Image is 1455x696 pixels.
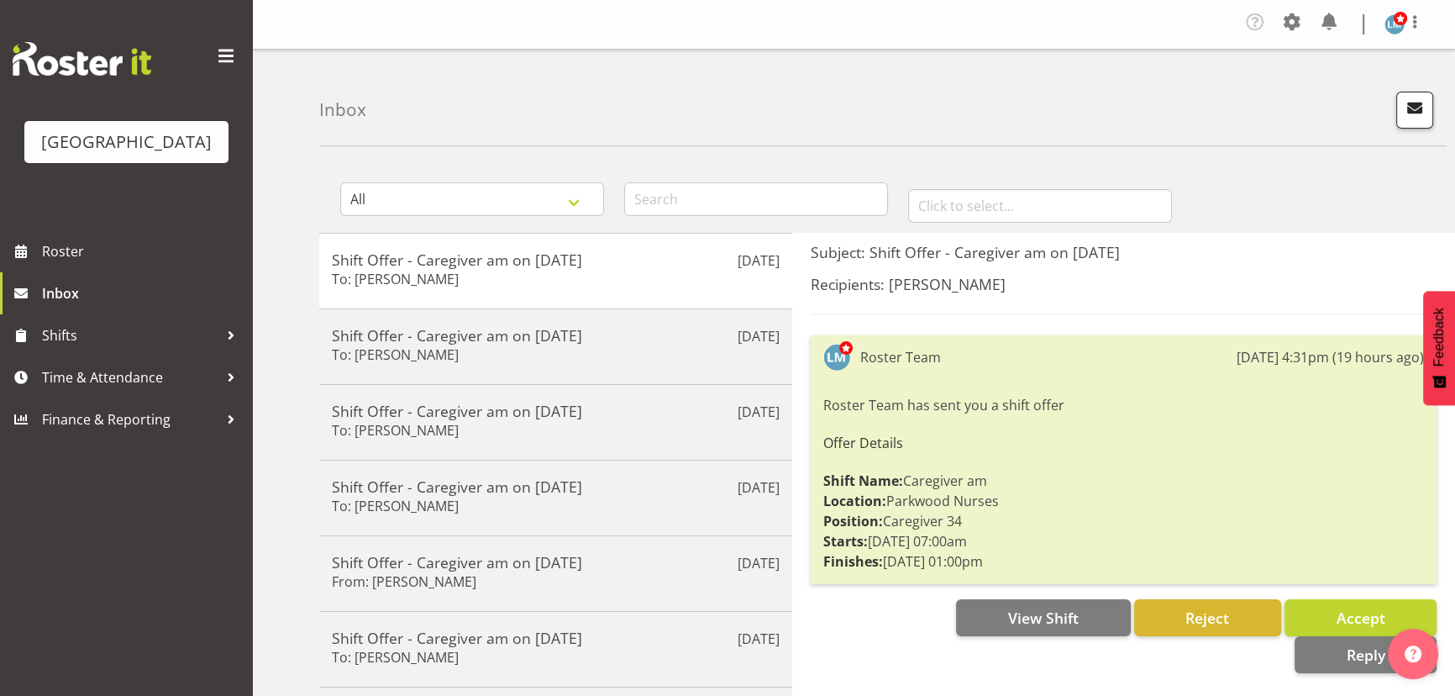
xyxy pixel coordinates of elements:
[738,326,780,346] p: [DATE]
[332,477,780,496] h5: Shift Offer - Caregiver am on [DATE]
[332,402,780,420] h5: Shift Offer - Caregiver am on [DATE]
[332,250,780,269] h5: Shift Offer - Caregiver am on [DATE]
[738,553,780,573] p: [DATE]
[823,435,1424,451] h6: Offer Details
[332,573,476,590] h6: From: [PERSON_NAME]
[319,100,366,119] h4: Inbox
[811,275,1437,293] h5: Recipients: [PERSON_NAME]
[332,422,459,439] h6: To: [PERSON_NAME]
[332,498,459,514] h6: To: [PERSON_NAME]
[738,250,780,271] p: [DATE]
[823,492,886,510] strong: Location:
[42,407,218,432] span: Finance & Reporting
[42,365,218,390] span: Time & Attendance
[823,472,903,490] strong: Shift Name:
[908,189,1172,223] input: Click to select...
[1423,291,1455,405] button: Feedback - Show survey
[1295,636,1437,673] button: Reply
[332,649,459,666] h6: To: [PERSON_NAME]
[332,326,780,345] h5: Shift Offer - Caregiver am on [DATE]
[1134,599,1281,636] button: Reject
[823,344,850,371] img: lesley-mckenzie127.jpg
[811,243,1437,261] h5: Subject: Shift Offer - Caregiver am on [DATE]
[823,532,868,551] strong: Starts:
[1185,608,1229,628] span: Reject
[956,599,1130,636] button: View Shift
[332,629,780,647] h5: Shift Offer - Caregiver am on [DATE]
[1237,347,1424,367] div: [DATE] 4:31pm (19 hours ago)
[1431,308,1447,366] span: Feedback
[624,182,888,216] input: Search
[738,629,780,649] p: [DATE]
[823,512,883,530] strong: Position:
[332,553,780,572] h5: Shift Offer - Caregiver am on [DATE]
[738,402,780,422] p: [DATE]
[332,271,459,287] h6: To: [PERSON_NAME]
[41,129,212,155] div: [GEOGRAPHIC_DATA]
[42,281,244,306] span: Inbox
[13,42,151,76] img: Rosterit website logo
[1008,608,1079,628] span: View Shift
[42,239,244,264] span: Roster
[823,391,1424,576] div: Roster Team has sent you a shift offer Caregiver am Parkwood Nurses Caregiver 34 [DATE] 07:00am [...
[860,347,941,367] div: Roster Team
[1384,14,1405,34] img: lesley-mckenzie127.jpg
[332,346,459,363] h6: To: [PERSON_NAME]
[823,552,883,571] strong: Finishes:
[1336,608,1384,628] span: Accept
[1284,599,1437,636] button: Accept
[738,477,780,498] p: [DATE]
[1346,645,1384,665] span: Reply
[1405,646,1421,662] img: help-xxl-2.png
[42,323,218,348] span: Shifts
